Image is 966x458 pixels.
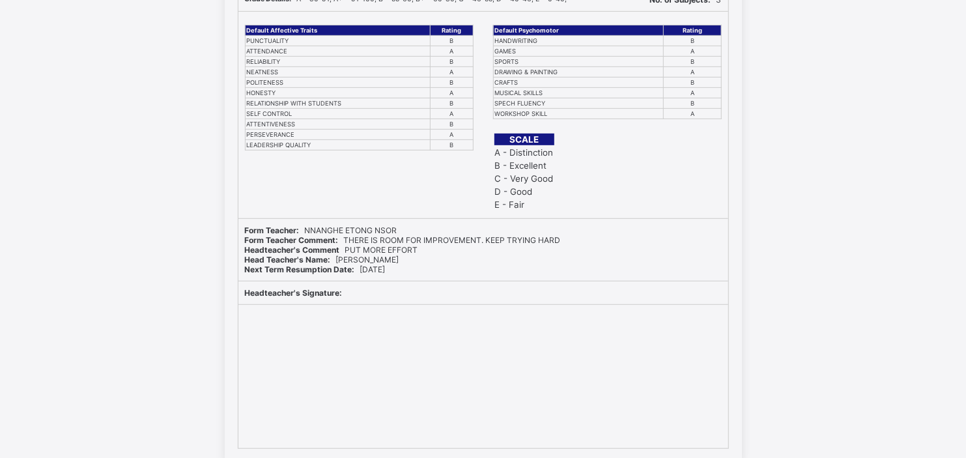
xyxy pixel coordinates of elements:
[664,109,721,119] td: A
[430,46,473,57] td: A
[430,109,473,119] td: A
[245,78,430,88] td: POLITENESS
[245,225,300,235] b: Form Teacher:
[430,67,473,78] td: A
[664,78,721,88] td: B
[493,25,664,36] th: Default Psychomotor
[245,36,430,46] td: PUNCTUALITY
[493,88,664,98] td: MUSICAL SKILLS
[493,67,664,78] td: DRAWING & PAINTING
[430,98,473,109] td: B
[430,25,473,36] th: Rating
[493,57,664,67] td: SPORTS
[664,57,721,67] td: B
[245,67,430,78] td: NEATNESS
[245,98,430,109] td: RELATIONSHIP WITH STUDENTS
[245,255,331,265] b: Head Teacher's Name:
[245,288,343,298] b: Headteacher's Signature:
[245,119,430,130] td: ATTENTIVENESS
[430,57,473,67] td: B
[245,88,430,98] td: HONESTY
[493,98,664,109] td: SPECH FLUENCY
[664,25,721,36] th: Rating
[245,130,430,140] td: PERSEVERANCE
[494,147,554,158] td: A - Distinction
[664,46,721,57] td: A
[664,98,721,109] td: B
[664,36,721,46] td: B
[430,140,473,150] td: B
[493,36,664,46] td: HANDWRITING
[430,88,473,98] td: A
[430,78,473,88] td: B
[664,67,721,78] td: A
[494,186,554,197] td: D - Good
[493,109,664,119] td: WORKSHOP SKILL
[664,88,721,98] td: A
[245,265,386,274] span: [DATE]
[430,130,473,140] td: A
[245,265,355,274] b: Next Term Resumption Date:
[245,245,418,255] span: PUT MORE EFFORT
[245,255,399,265] span: [PERSON_NAME]
[245,57,430,67] td: RELIABILITY
[245,140,430,150] td: LEADERSHIP QUALITY
[245,109,430,119] td: SELF CONTROL
[493,78,664,88] td: CRAFTS
[494,173,554,184] td: C - Very Good
[494,134,554,145] th: SCALE
[245,235,339,245] b: Form Teacher Comment:
[493,46,664,57] td: GAMES
[245,46,430,57] td: ATTENDANCE
[245,235,561,245] span: THERE IS ROOM FOR IMPROVEMENT. KEEP TRYING HARD
[494,199,554,210] td: E - Fair
[245,25,430,36] th: Default Affective Traits
[245,245,340,255] b: Headteacher's Comment
[245,225,397,235] span: NNANGHE ETONG NSOR
[430,36,473,46] td: B
[430,119,473,130] td: B
[494,160,554,171] td: B - Excellent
